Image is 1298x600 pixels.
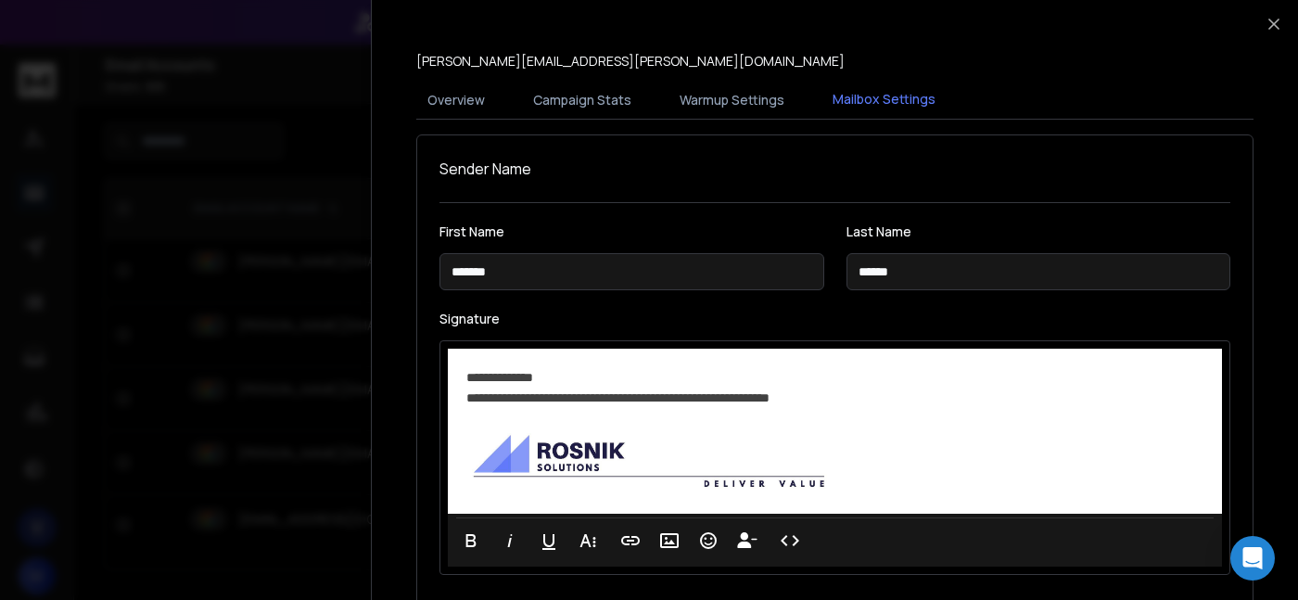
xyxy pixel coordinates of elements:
div: Open Intercom Messenger [1230,536,1275,581]
h1: Sender Name [439,158,1230,180]
button: Code View [772,522,808,559]
button: Mailbox Settings [821,79,947,121]
label: Signature [439,313,1230,326]
label: Last Name [846,225,1231,238]
button: Campaign Stats [522,80,643,121]
button: Overview [416,80,496,121]
p: [PERSON_NAME][EMAIL_ADDRESS][PERSON_NAME][DOMAIN_NAME] [416,52,845,70]
button: Warmup Settings [668,80,795,121]
button: Insert Unsubscribe Link [730,522,765,559]
label: First Name [439,225,824,238]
